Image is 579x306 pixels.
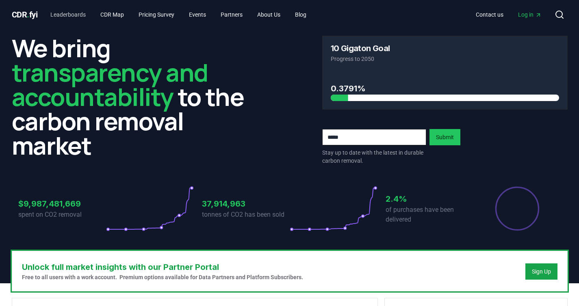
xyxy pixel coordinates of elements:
[469,7,510,22] a: Contact us
[331,44,390,52] h3: 10 Gigaton Goal
[322,149,426,165] p: Stay up to date with the latest in durable carbon removal.
[214,7,249,22] a: Partners
[202,198,290,210] h3: 37,914,963
[44,7,313,22] nav: Main
[494,186,540,231] div: Percentage of sales delivered
[182,7,213,22] a: Events
[386,205,473,224] p: of purchases have been delivered
[518,11,542,19] span: Log in
[22,261,303,273] h3: Unlock full market insights with our Partner Portal
[44,7,92,22] a: Leaderboards
[27,10,29,19] span: .
[18,210,106,220] p: spent on CO2 removal
[525,263,557,280] button: Sign Up
[469,7,548,22] nav: Main
[12,10,38,19] span: CDR fyi
[94,7,130,22] a: CDR Map
[331,55,559,63] p: Progress to 2050
[18,198,106,210] h3: $9,987,481,669
[331,82,559,95] h3: 0.3791%
[22,273,303,281] p: Free to all users with a work account. Premium options available for Data Partners and Platform S...
[429,129,460,145] button: Submit
[12,9,38,20] a: CDR.fyi
[202,210,290,220] p: tonnes of CO2 has been sold
[12,56,208,113] span: transparency and accountability
[532,267,551,276] a: Sign Up
[12,36,257,157] h2: We bring to the carbon removal market
[288,7,313,22] a: Blog
[132,7,181,22] a: Pricing Survey
[251,7,287,22] a: About Us
[512,7,548,22] a: Log in
[386,193,473,205] h3: 2.4%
